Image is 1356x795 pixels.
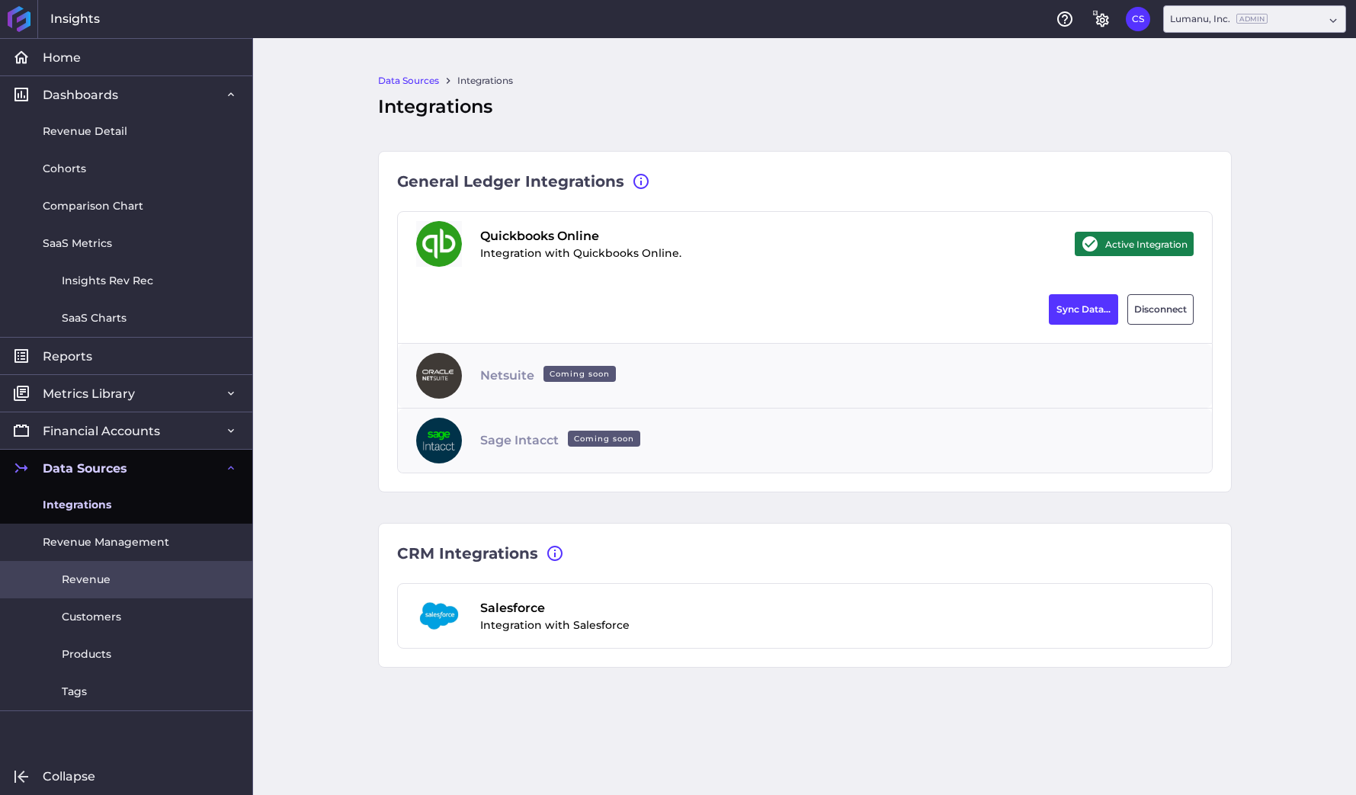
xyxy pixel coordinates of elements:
[480,367,622,385] span: Netsuite
[1236,14,1268,24] ins: Admin
[480,599,630,617] span: Salesforce
[43,534,169,550] span: Revenue Management
[43,348,92,364] span: Reports
[1126,7,1150,31] button: User Menu
[378,74,439,88] a: Data Sources
[43,768,95,784] span: Collapse
[1075,232,1194,256] div: Active Integration
[43,123,127,139] span: Revenue Detail
[1127,294,1194,325] button: Disconnect
[43,423,160,439] span: Financial Accounts
[480,599,630,633] div: Integration with Salesforce
[480,227,681,245] span: Quickbooks Online
[62,684,87,700] span: Tags
[62,273,153,289] span: Insights Rev Rec
[43,50,81,66] span: Home
[1049,294,1118,325] button: Sync Data...
[43,236,112,252] span: SaaS Metrics
[1163,5,1346,33] div: Dropdown select
[378,93,1232,120] div: Integrations
[543,366,616,382] ins: Coming soon
[1053,7,1077,31] button: Help
[43,497,111,513] span: Integrations
[62,609,121,625] span: Customers
[1089,7,1114,31] button: General Settings
[43,161,86,177] span: Cohorts
[397,542,1213,565] div: CRM Integrations
[62,572,111,588] span: Revenue
[43,386,135,402] span: Metrics Library
[480,227,681,261] div: Integration with Quickbooks Online.
[43,198,143,214] span: Comparison Chart
[43,460,127,476] span: Data Sources
[62,646,111,662] span: Products
[568,431,640,447] ins: Coming soon
[480,431,646,450] span: Sage Intacct
[457,74,513,88] a: Integrations
[1170,12,1268,26] div: Lumanu, Inc.
[62,310,127,326] span: SaaS Charts
[43,87,118,103] span: Dashboards
[397,170,1213,193] div: General Ledger Integrations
